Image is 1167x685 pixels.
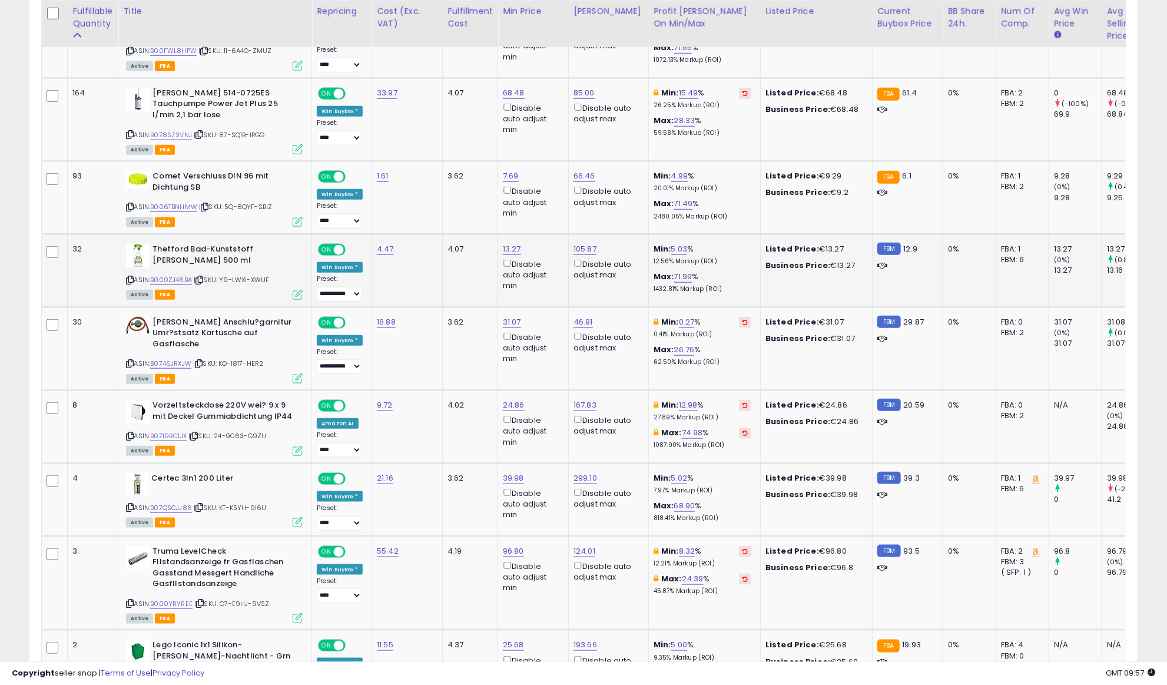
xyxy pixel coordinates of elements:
[447,244,489,254] div: 4.07
[152,667,204,679] a: Privacy Policy
[344,547,363,557] span: OFF
[948,546,987,557] div: 0%
[152,88,296,124] b: [PERSON_NAME] 514-0725ES Tauchpumpe Power Jet Plus 25 l/min 2,1 bar lose
[654,56,751,64] p: 1072.13% Markup (ROI)
[904,545,920,557] span: 93.5
[765,416,863,427] div: €24.86
[1054,5,1097,30] div: Avg Win Price
[671,243,688,255] a: 5.03
[1001,88,1040,98] div: FBA: 2
[126,244,303,299] div: ASIN:
[654,472,671,484] b: Min:
[948,244,987,254] div: 0%
[654,441,751,449] p: 1087.90% Markup (ROI)
[377,472,393,484] a: 21.16
[344,317,363,327] span: OFF
[765,400,863,411] div: €24.86
[765,104,863,115] div: €68.48
[193,359,263,368] span: | SKU: KO-I817-HER2
[447,546,489,557] div: 4.19
[152,546,296,593] b: Truma LevelCheck Fllstandsanzeige fr Gasflaschen Gasstand Messgert Handliche Gasfllstandsanzeige
[152,400,296,425] b: Vorzeltsteckdose 220V wei? 9 x 9 mit Deckel Gummiabdichtung IP44
[155,61,175,71] span: FBA
[674,198,693,210] a: 71.49
[1062,99,1089,108] small: (-100%)
[1001,171,1040,181] div: FBA: 1
[671,170,688,182] a: 4.99
[671,639,688,651] a: 5.00
[344,474,363,484] span: OFF
[503,413,559,448] div: Disable auto adjust min
[1115,328,1141,337] small: (0.03%)
[1107,244,1155,254] div: 13.27
[654,244,751,266] div: %
[765,472,819,484] b: Listed Price:
[1054,328,1070,337] small: (0%)
[319,317,334,327] span: ON
[1107,473,1155,484] div: 39.98
[674,500,695,512] a: 68.90
[948,473,987,484] div: 0%
[344,245,363,255] span: OFF
[194,503,266,512] span: | SKU: KT-K5YH-9I6U
[765,399,819,411] b: Listed Price:
[1115,255,1141,264] small: (0.84%)
[1001,400,1040,411] div: FBA: 0
[765,333,830,344] b: Business Price:
[317,418,358,429] div: Amazon AI
[765,545,819,557] b: Listed Price:
[1054,193,1102,203] div: 9.28
[377,5,437,30] div: Cost (Exc. VAT)
[344,172,363,182] span: OFF
[654,413,751,422] p: 27.89% Markup (ROI)
[1107,400,1155,411] div: 24.86
[126,400,150,423] img: 31G0XRbJoqL._SL40_.jpg
[317,202,363,229] div: Preset:
[654,115,674,126] b: Max:
[317,5,367,18] div: Repricing
[155,217,175,227] span: FBA
[447,473,489,484] div: 3.62
[503,330,559,365] div: Disable auto adjust min
[344,88,363,98] span: OFF
[72,88,109,98] div: 164
[674,42,692,54] a: 71.66
[447,88,489,98] div: 4.07
[1001,327,1040,338] div: FBM: 2
[377,316,396,328] a: 16.88
[503,87,525,99] a: 68.48
[679,316,695,328] a: 0.27
[1001,484,1040,494] div: FBM: 6
[654,501,751,522] div: %
[765,244,863,254] div: €13.27
[150,46,197,56] a: B00FWL8HPW
[573,316,593,328] a: 46.91
[377,243,394,255] a: 4.47
[126,518,153,528] span: All listings currently available for purchase on Amazon
[765,171,863,181] div: €9.29
[661,427,682,438] b: Max:
[903,170,911,181] span: 6.1
[573,399,596,411] a: 167.83
[126,171,303,226] div: ASIN:
[503,184,559,219] div: Disable auto adjust min
[573,413,639,436] div: Disable auto adjust max
[155,374,175,384] span: FBA
[765,416,830,427] b: Business Price:
[765,489,830,500] b: Business Price:
[503,316,521,328] a: 31.07
[150,275,192,285] a: B000ZJ46BA
[317,275,363,302] div: Preset:
[765,243,819,254] b: Listed Price:
[573,243,596,255] a: 105.87
[126,317,150,335] img: 418WPKQ3o-L._SL40_.jpg
[679,87,698,99] a: 15.49
[503,257,559,292] div: Disable auto adjust min
[1001,546,1040,557] div: FBA: 2
[1107,88,1155,98] div: 68.48
[126,546,303,623] div: ASIN:
[377,639,393,651] a: 11.55
[72,400,109,411] div: 8
[573,101,639,124] div: Disable auto adjust max
[654,285,751,293] p: 1432.81% Markup (ROI)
